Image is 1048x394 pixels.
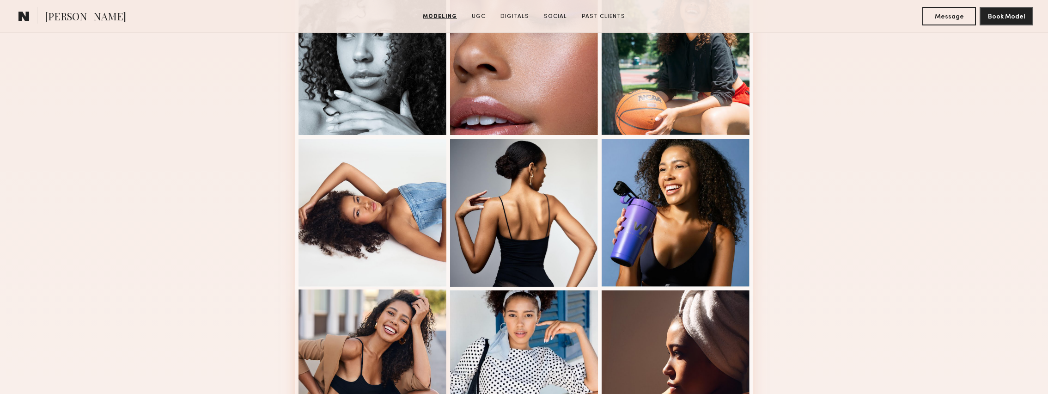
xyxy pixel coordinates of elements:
a: UGC [468,12,489,21]
button: Message [922,7,976,25]
span: [PERSON_NAME] [45,9,126,25]
a: Book Model [980,12,1033,20]
button: Book Model [980,7,1033,25]
a: Social [540,12,571,21]
a: Digitals [497,12,533,21]
a: Past Clients [578,12,629,21]
a: Modeling [419,12,461,21]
